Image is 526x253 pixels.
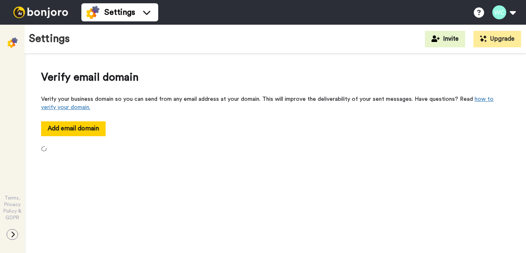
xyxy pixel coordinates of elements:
h1: Settings [29,33,70,45]
div: Verify your business domain so you can send from any email address at your domain. This will impr... [41,95,510,111]
img: settings-colored.svg [7,37,18,48]
button: Add email domain [41,121,106,136]
img: bj-logo-header-white.svg [10,7,72,18]
span: Verify email domain [41,70,510,85]
button: Invite [425,31,465,47]
span: Settings [104,7,135,18]
img: settings-colored.svg [86,6,99,19]
button: Upgrade [473,31,521,47]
